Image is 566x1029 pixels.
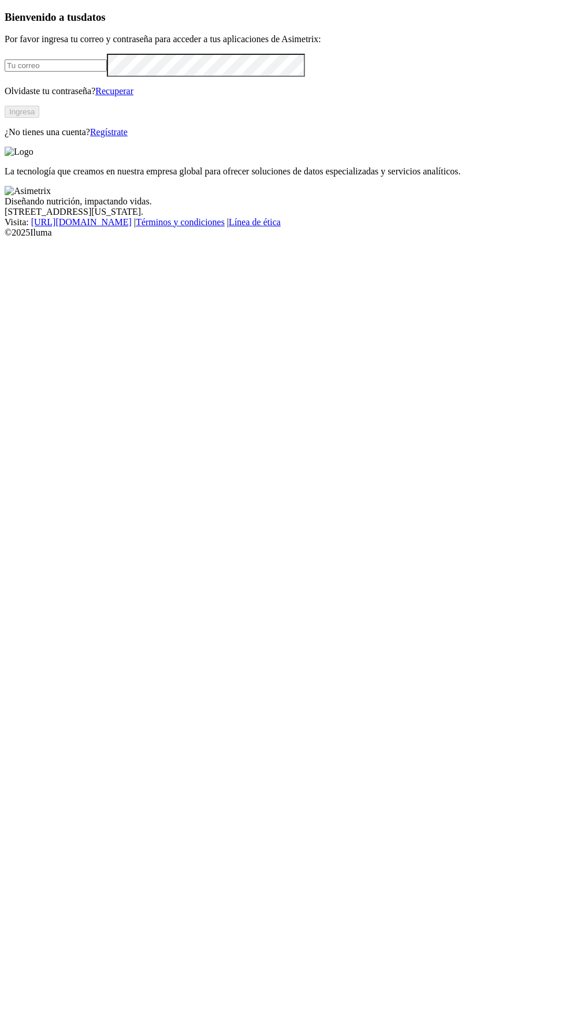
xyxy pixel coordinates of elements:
p: ¿No tienes una cuenta? [5,127,561,137]
a: [URL][DOMAIN_NAME] [31,217,132,227]
p: Olvidaste tu contraseña? [5,86,561,96]
h3: Bienvenido a tus [5,11,561,24]
a: Recuperar [95,86,133,96]
p: La tecnología que creamos en nuestra empresa global para ofrecer soluciones de datos especializad... [5,166,561,177]
img: Asimetrix [5,186,51,196]
a: Línea de ética [229,217,281,227]
div: Diseñando nutrición, impactando vidas. [5,196,561,207]
p: Por favor ingresa tu correo y contraseña para acceder a tus aplicaciones de Asimetrix: [5,34,561,44]
span: datos [81,11,106,23]
div: © 2025 Iluma [5,228,561,238]
button: Ingresa [5,106,39,118]
input: Tu correo [5,59,107,72]
div: [STREET_ADDRESS][US_STATE]. [5,207,561,217]
a: Términos y condiciones [136,217,225,227]
div: Visita : | | [5,217,561,228]
img: Logo [5,147,33,157]
a: Regístrate [90,127,128,137]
